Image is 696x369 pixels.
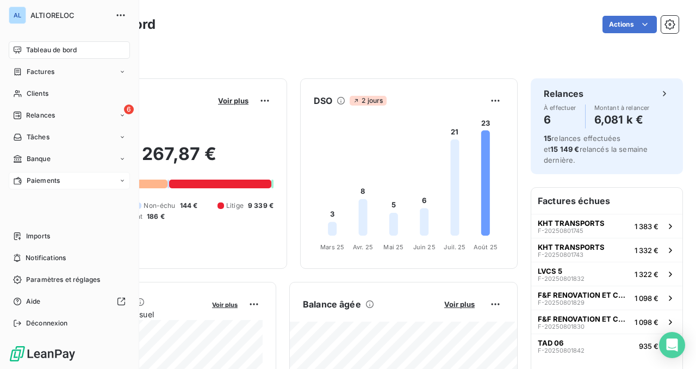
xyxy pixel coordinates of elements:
[9,271,130,288] a: Paramètres et réglages
[226,201,244,211] span: Litige
[550,145,579,153] span: 15 149 €
[353,243,373,251] tspan: Avr. 25
[441,299,478,309] button: Voir plus
[9,7,26,24] div: AL
[594,104,650,111] span: Montant à relancer
[538,347,585,354] span: F-20250801842
[531,238,682,262] button: KHT TRANSPORTSF-202508017431 332 €
[659,332,685,358] div: Open Intercom Messenger
[635,318,658,327] span: 1 098 €
[9,128,130,146] a: Tâches
[538,299,585,306] span: F-20250801829
[538,251,583,258] span: F-20250801743
[27,67,54,77] span: Factures
[218,96,248,105] span: Voir plus
[61,143,274,176] h2: 19 267,87 €
[320,243,344,251] tspan: Mars 25
[9,227,130,245] a: Imports
[26,275,100,285] span: Paramètres et réglages
[538,339,563,347] span: TAD 06
[209,299,241,309] button: Voir plus
[144,201,175,211] span: Non-échu
[212,301,238,309] span: Voir plus
[9,41,130,59] a: Tableau de bord
[544,87,583,100] h6: Relances
[180,201,198,211] span: 144 €
[27,132,49,142] span: Tâches
[531,310,682,334] button: F&F RENOVATION ET CONSTRUCTIONF-202508018301 098 €
[538,291,630,299] span: F&F RENOVATION ET CONSTRUCTION
[531,334,682,358] button: TAD 06F-20250801842935 €
[531,214,682,238] button: KHT TRANSPORTSF-202508017451 383 €
[544,134,551,143] span: 15
[544,134,648,164] span: relances effectuées et relancés la semaine dernière.
[602,16,657,33] button: Actions
[594,111,650,128] h4: 6,081 k €
[26,318,68,328] span: Déconnexion
[538,219,605,227] span: KHT TRANSPORTS
[635,294,658,303] span: 1 098 €
[248,201,274,211] span: 9 339 €
[9,85,130,102] a: Clients
[544,111,576,128] h4: 6
[350,96,386,106] span: 2 jours
[147,212,165,222] span: 186 €
[9,107,130,124] a: 6Relances
[26,231,50,241] span: Imports
[9,345,76,362] img: Logo LeanPay
[27,176,60,186] span: Paiements
[215,96,252,106] button: Voir plus
[444,243,465,251] tspan: Juil. 25
[9,172,130,189] a: Paiements
[383,243,403,251] tspan: Mai 25
[531,188,682,214] h6: Factures échues
[27,89,48,99] span: Clients
[413,243,436,251] tspan: Juin 25
[444,300,475,309] span: Voir plus
[538,243,605,251] span: KHT TRANSPORTS
[531,286,682,310] button: F&F RENOVATION ET CONSTRUCTIONF-202508018291 098 €
[531,262,682,286] button: LVCS 5F-202508018321 322 €
[538,227,583,234] span: F-20250801745
[474,243,498,251] tspan: Août 25
[26,45,77,55] span: Tableau de bord
[538,275,585,282] span: F-20250801832
[544,104,576,111] span: À effectuer
[538,323,585,330] span: F-20250801830
[635,222,658,231] span: 1 383 €
[27,154,51,164] span: Banque
[538,267,562,275] span: LVCS 5
[303,298,361,311] h6: Balance âgée
[26,110,55,120] span: Relances
[30,11,109,20] span: ALTIORELOC
[26,253,66,263] span: Notifications
[124,104,134,114] span: 6
[9,150,130,168] a: Banque
[9,293,130,310] a: Aide
[314,94,332,107] h6: DSO
[538,315,630,323] span: F&F RENOVATION ET CONSTRUCTION
[26,297,41,306] span: Aide
[639,342,658,350] span: 935 €
[9,63,130,81] a: Factures
[635,270,658,279] span: 1 322 €
[635,246,658,255] span: 1 332 €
